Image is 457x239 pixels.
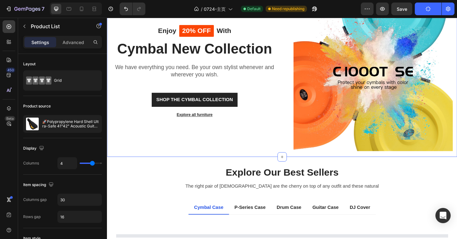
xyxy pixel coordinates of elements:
div: Display [23,144,45,153]
div: Columns [23,160,39,166]
iframe: Design area [107,18,457,239]
input: Auto [58,211,102,223]
button: 7 [3,3,47,15]
p: P-Series Case [139,203,173,210]
div: Beta [5,116,15,121]
span: 0724-主页 [204,6,226,12]
span: Need republishing [272,6,304,12]
p: Explore Our Best Sellers [5,162,375,175]
p: DJ Cover [264,203,286,210]
input: Auto [58,194,102,205]
p: Cymbal Case [95,203,127,210]
span: Default [247,6,261,12]
p: Drum Case [184,203,211,210]
div: Rows gap [23,214,41,220]
button: Save [391,3,412,15]
p: Guitar Case [223,203,252,210]
span: Save [397,6,407,12]
div: Undo/Redo [120,3,145,15]
p: The right pair of [DEMOGRAPHIC_DATA] are the cherry on top of any outfit and these natural [5,179,375,188]
div: Columns gap [23,197,47,203]
p: 7 [42,5,44,13]
img: product feature img [26,118,39,130]
p: Advanced [63,39,84,46]
span: / [201,6,202,12]
p: Product List [31,23,85,30]
div: 450 [6,68,15,73]
div: Grid [54,73,93,88]
div: Layout [23,61,36,67]
p: Settings [31,39,49,46]
input: Auto [58,158,77,169]
p: 🚀Polypropylene Hard Shell Ultra-Safe 41"42" Acoustic Guitar Case [42,119,99,128]
div: Open Intercom Messenger [435,208,451,223]
div: Item spacing [23,181,55,189]
div: Product source [23,103,51,109]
